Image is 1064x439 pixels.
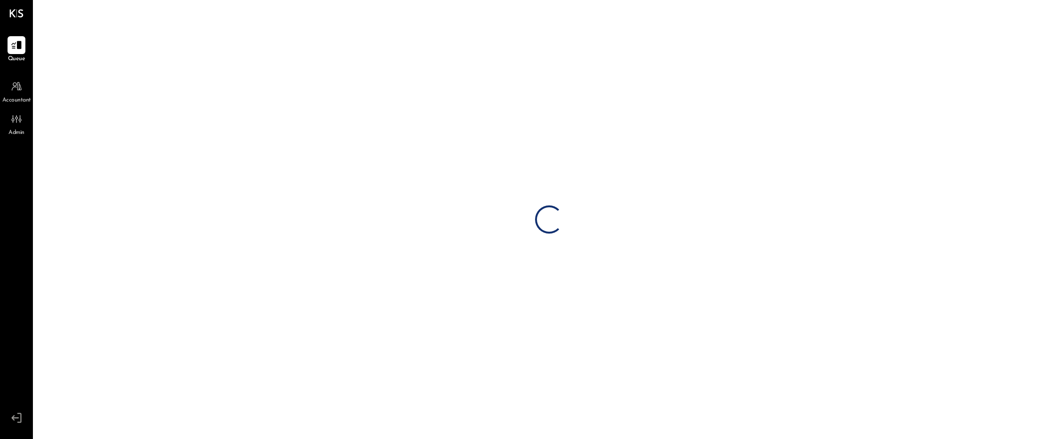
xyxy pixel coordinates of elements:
[0,110,32,137] a: Admin
[8,129,24,137] span: Admin
[0,78,32,105] a: Accountant
[2,96,31,105] span: Accountant
[8,55,25,63] span: Queue
[0,36,32,63] a: Queue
